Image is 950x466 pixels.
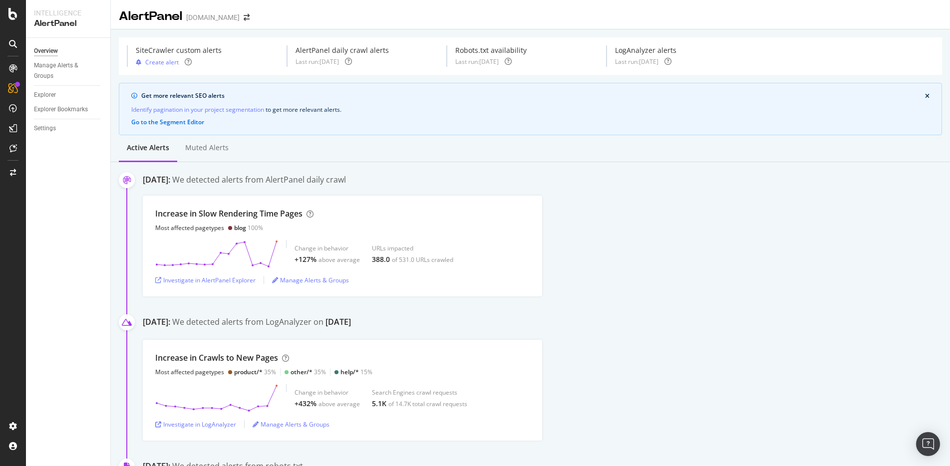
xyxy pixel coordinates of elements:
[131,104,930,115] div: to get more relevant alerts .
[172,174,346,186] div: We detected alerts from AlertPanel daily crawl
[34,18,102,29] div: AlertPanel
[155,352,278,364] div: Increase in Crawls to New Pages
[34,8,102,18] div: Intelligence
[34,90,103,100] a: Explorer
[295,399,317,409] div: +432%
[318,400,360,408] div: above average
[372,399,386,409] div: 5.1K
[34,60,103,81] a: Manage Alerts & Groups
[131,104,264,115] a: Identify pagination in your project segmentation
[916,432,940,456] div: Open Intercom Messenger
[143,316,170,330] div: [DATE]:
[325,316,351,328] div: [DATE]
[34,90,56,100] div: Explorer
[234,224,246,232] div: blog
[145,58,179,66] div: Create alert
[155,224,224,232] div: Most affected pagetypes
[296,45,389,55] div: AlertPanel daily crawl alerts
[155,368,224,376] div: Most affected pagetypes
[392,255,453,264] div: of 531.0 URLs crawled
[155,416,236,432] button: Investigate in LogAnalyzer
[388,400,467,408] div: of 14.7K total crawl requests
[34,104,88,115] div: Explorer Bookmarks
[143,174,170,186] div: [DATE]:
[34,123,56,134] div: Settings
[372,244,453,252] div: URLs impacted
[295,254,317,264] div: +127%
[455,57,499,66] div: Last run: [DATE]
[923,91,932,102] button: close banner
[295,244,360,252] div: Change in behavior
[34,123,103,134] a: Settings
[234,224,263,232] div: 100%
[186,12,240,22] div: [DOMAIN_NAME]
[119,8,182,25] div: AlertPanel
[234,368,263,376] div: product/*
[34,104,103,115] a: Explorer Bookmarks
[318,255,360,264] div: above average
[244,14,250,21] div: arrow-right-arrow-left
[131,119,204,126] button: Go to the Segment Editor
[340,368,372,376] div: 15%
[172,316,351,330] div: We detected alerts from LogAnalyzer on
[127,143,169,153] div: Active alerts
[291,368,326,376] div: 35%
[155,208,303,220] div: Increase in Slow Rendering Time Pages
[272,272,349,288] button: Manage Alerts & Groups
[141,91,925,100] div: Get more relevant SEO alerts
[155,420,236,429] a: Investigate in LogAnalyzer
[615,57,658,66] div: Last run: [DATE]
[615,45,676,55] div: LogAnalyzer alerts
[296,57,339,66] div: Last run: [DATE]
[34,60,94,81] div: Manage Alerts & Groups
[253,416,329,432] button: Manage Alerts & Groups
[372,254,390,264] div: 388.0
[234,368,276,376] div: 35%
[34,46,103,56] a: Overview
[253,420,329,429] a: Manage Alerts & Groups
[340,368,359,376] div: help/*
[295,388,360,397] div: Change in behavior
[34,46,58,56] div: Overview
[455,45,527,55] div: Robots.txt availability
[155,272,256,288] button: Investigate in AlertPanel Explorer
[136,45,222,55] div: SiteCrawler custom alerts
[119,83,942,135] div: info banner
[372,388,467,397] div: Search Engines crawl requests
[272,276,349,284] a: Manage Alerts & Groups
[185,143,229,153] div: Muted alerts
[136,57,179,67] button: Create alert
[155,276,256,284] a: Investigate in AlertPanel Explorer
[291,368,313,376] div: other/*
